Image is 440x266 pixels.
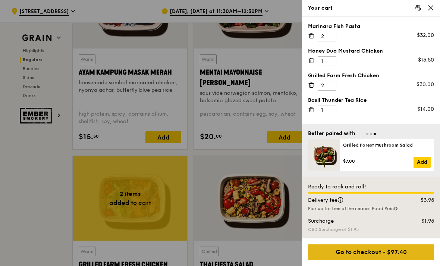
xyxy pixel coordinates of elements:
div: Grilled Farm Fresh Chicken [308,72,434,79]
div: Better paired with [308,130,355,137]
div: $32.00 [417,32,434,39]
div: Go to checkout - $97.40 [308,244,434,260]
div: Basil Thunder Tea Rice [308,97,434,104]
div: Your cart [308,4,434,12]
div: $7.00 [343,158,414,164]
div: $30.00 [417,81,434,88]
div: Surcharge [304,218,405,225]
div: Grilled Forest Mushroom Salad [343,142,431,148]
div: Marinara Fish Pasta [308,23,434,30]
div: $3.95 [405,197,439,204]
div: Honey Duo Mustard Chicken [308,47,434,55]
a: Add [414,157,431,168]
div: Delivery fee [304,197,405,204]
div: $1.95 [405,218,439,225]
div: CBD Surcharge of $1.95 [308,226,434,232]
div: Pick up for free at the nearest Food Point [308,206,434,212]
span: Go to slide 3 [374,133,376,135]
span: Go to slide 2 [370,133,372,135]
div: $15.50 [418,56,434,64]
div: $14.00 [417,106,434,113]
span: Go to slide 1 [366,133,368,135]
div: Ready to rock and roll! [308,183,434,191]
